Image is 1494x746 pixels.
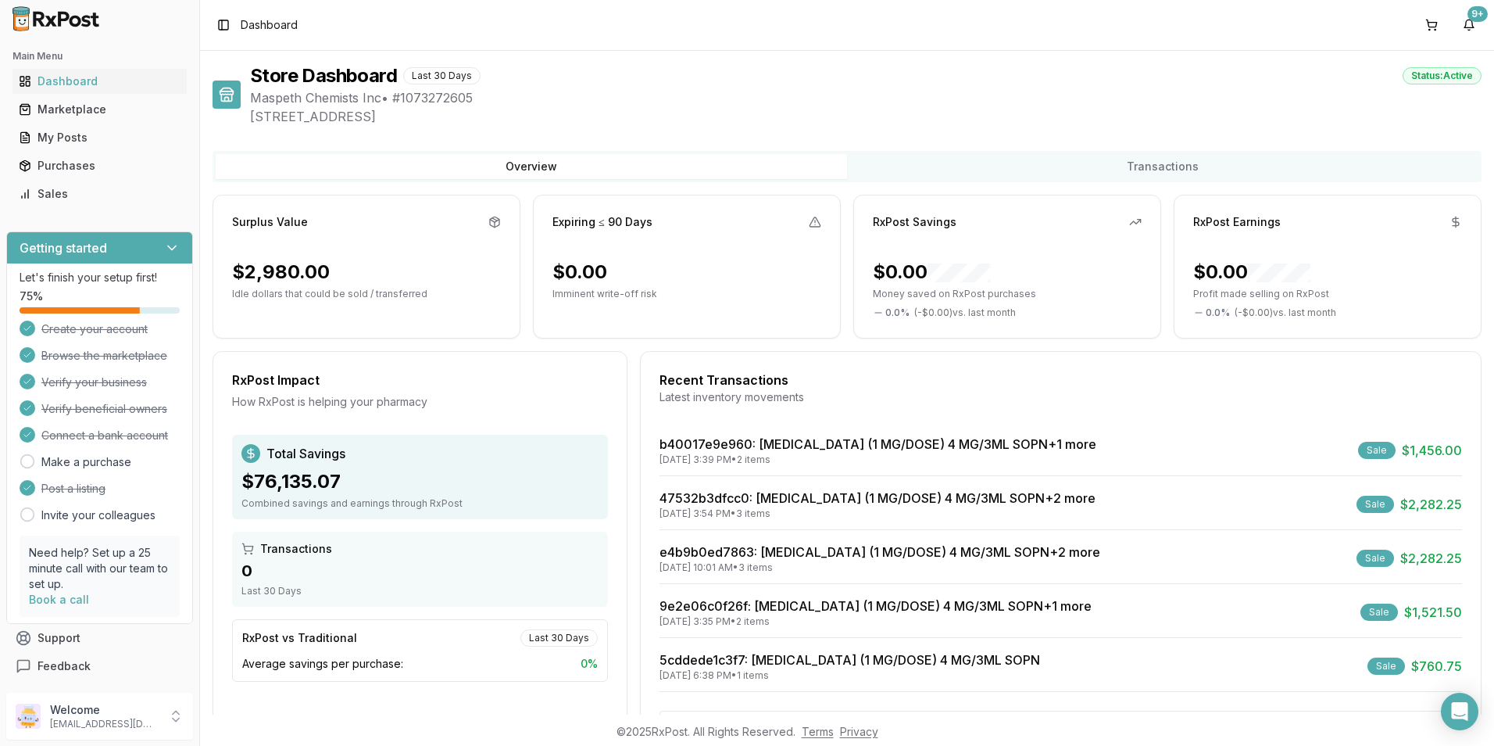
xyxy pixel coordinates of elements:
[659,436,1096,452] a: b40017e9e960: [MEDICAL_DATA] (1 MG/DOSE) 4 MG/3ML SOPN+1 more
[38,658,91,674] span: Feedback
[250,107,1481,126] span: [STREET_ADDRESS]
[1441,693,1478,730] div: Open Intercom Messenger
[885,307,910,319] span: 0.0 %
[552,288,821,300] p: Imminent write-off risk
[16,704,41,729] img: User avatar
[1456,13,1481,38] button: 9+
[250,88,1481,107] span: Maspeth Chemists Inc • # 1073272605
[41,507,155,523] a: Invite your colleagues
[659,598,1092,614] a: 9e2e06c0f26f: [MEDICAL_DATA] (1 MG/DOSE) 4 MG/3ML SOPN+1 more
[6,652,193,680] button: Feedback
[41,401,167,417] span: Verify beneficial owners
[232,394,608,410] div: How RxPost is helping your pharmacy
[232,288,501,300] p: Idle dollars that could be sold / transferred
[1404,603,1462,622] span: $1,521.50
[1235,307,1336,319] span: ( - $0.00 ) vs. last month
[19,186,180,202] div: Sales
[266,444,345,463] span: Total Savings
[1411,657,1462,676] span: $760.75
[41,454,131,470] a: Make a purchase
[6,181,193,206] button: Sales
[242,630,357,646] div: RxPost vs Traditional
[13,67,187,95] a: Dashboard
[1360,604,1398,621] div: Sale
[13,95,187,124] a: Marketplace
[19,158,180,174] div: Purchases
[659,561,1100,574] div: [DATE] 10:01 AM • 3 items
[1400,495,1462,514] span: $2,282.25
[552,214,652,230] div: Expiring ≤ 90 Days
[581,656,598,672] span: 0 %
[13,152,187,180] a: Purchases
[659,615,1092,628] div: [DATE] 3:35 PM • 2 items
[1206,307,1230,319] span: 0.0 %
[1400,549,1462,568] span: $2,282.25
[20,289,43,304] span: 75 %
[659,544,1100,560] a: e4b9b0ed7863: [MEDICAL_DATA] (1 MG/DOSE) 4 MG/3ML SOPN+2 more
[20,239,107,257] h3: Getting started
[241,17,298,33] span: Dashboard
[1356,550,1394,567] div: Sale
[41,348,167,364] span: Browse the marketplace
[241,585,599,597] div: Last 30 Days
[50,702,159,718] p: Welcome
[50,718,159,730] p: [EMAIL_ADDRESS][DOMAIN_NAME]
[241,560,599,582] div: 0
[659,454,1096,466] div: [DATE] 3:39 PM • 2 items
[873,260,990,285] div: $0.00
[1358,442,1396,459] div: Sale
[659,652,1040,668] a: 5cddede1c3f7: [MEDICAL_DATA] (1 MG/DOSE) 4 MG/3ML SOPN
[19,130,180,145] div: My Posts
[19,74,180,89] div: Dashboard
[1403,67,1481,84] div: Status: Active
[241,469,599,494] div: $76,135.07
[659,711,1462,736] button: View All Transactions
[6,97,193,122] button: Marketplace
[260,541,332,557] span: Transactions
[1356,496,1394,513] div: Sale
[1193,260,1310,285] div: $0.00
[6,153,193,178] button: Purchases
[659,389,1462,405] div: Latest inventory movements
[520,629,598,647] div: Last 30 Days
[914,307,1016,319] span: ( - $0.00 ) vs. last month
[659,507,1095,520] div: [DATE] 3:54 PM • 3 items
[29,545,170,592] p: Need help? Set up a 25 minute call with our team to set up.
[1467,6,1488,22] div: 9+
[19,102,180,117] div: Marketplace
[13,180,187,208] a: Sales
[242,656,403,672] span: Average savings per purchase:
[241,497,599,510] div: Combined savings and earnings through RxPost
[6,69,193,94] button: Dashboard
[1367,658,1405,675] div: Sale
[840,725,878,738] a: Privacy
[1193,214,1281,230] div: RxPost Earnings
[659,490,1095,506] a: 47532b3dfcc0: [MEDICAL_DATA] (1 MG/DOSE) 4 MG/3ML SOPN+2 more
[1402,441,1462,460] span: $1,456.00
[403,67,481,84] div: Last 30 Days
[232,260,330,285] div: $2,980.00
[802,725,834,738] a: Terms
[20,270,180,285] p: Let's finish your setup first!
[659,371,1462,389] div: Recent Transactions
[873,288,1142,300] p: Money saved on RxPost purchases
[29,593,89,606] a: Book a call
[41,481,105,497] span: Post a listing
[241,17,298,33] nav: breadcrumb
[659,669,1040,682] div: [DATE] 6:38 PM • 1 items
[1193,288,1462,300] p: Profit made selling on RxPost
[6,6,106,31] img: RxPost Logo
[873,214,956,230] div: RxPost Savings
[6,125,193,150] button: My Posts
[41,375,147,390] span: Verify your business
[552,260,607,285] div: $0.00
[13,50,187,63] h2: Main Menu
[13,124,187,152] a: My Posts
[41,321,148,337] span: Create your account
[6,624,193,652] button: Support
[847,154,1478,179] button: Transactions
[232,371,608,389] div: RxPost Impact
[250,63,397,88] h1: Store Dashboard
[41,428,168,443] span: Connect a bank account
[216,154,847,179] button: Overview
